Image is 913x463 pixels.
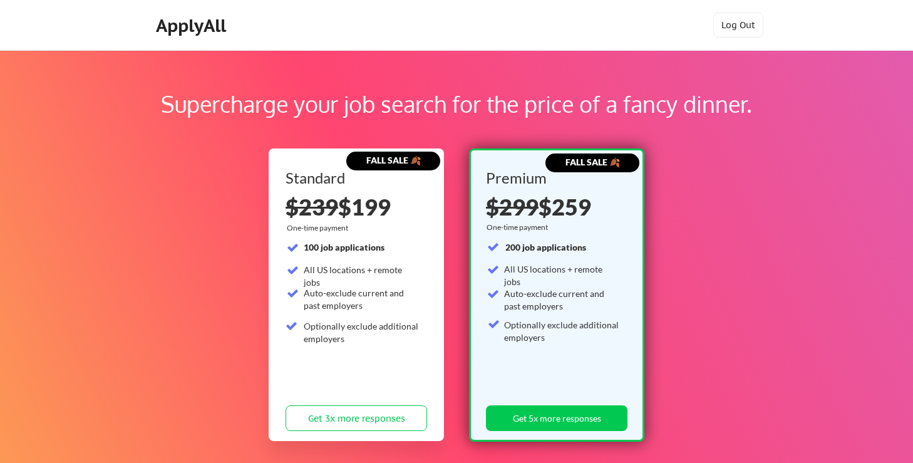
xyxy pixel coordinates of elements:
div: Premium [486,170,623,185]
strong: FALL SALE 🍂 [565,157,620,167]
div: All US locations + remote jobs [504,263,620,288]
s: $299 [486,193,539,221]
div: $199 [286,195,427,218]
button: Get 3x more responses [286,405,427,431]
s: $239 [286,193,338,221]
div: All US locations + remote jobs [304,264,420,288]
div: ApplyAll [156,15,230,36]
div: Auto-exclude current and past employers [304,287,420,311]
div: Supercharge your job search for the price of a fancy dinner. [80,87,833,121]
div: Auto-exclude current and past employers [504,288,620,312]
div: Optionally exclude additional employers [504,319,620,343]
button: Get 5x more responses [486,405,627,431]
div: One-time payment [487,222,552,232]
div: $259 [486,195,623,218]
strong: 100 job applications [304,242,384,252]
strong: FALL SALE 🍂 [366,155,421,165]
button: Log Out [713,13,763,38]
strong: 200 job applications [505,242,586,252]
div: Standard [286,170,423,185]
div: Optionally exclude additional employers [304,320,420,345]
div: One-time payment [287,223,352,233]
